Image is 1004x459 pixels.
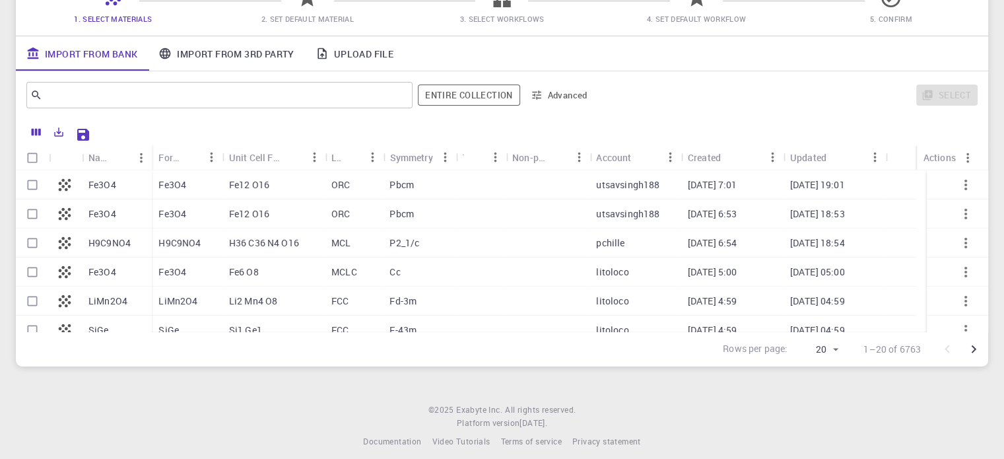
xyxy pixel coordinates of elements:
p: Fe3O4 [158,178,186,192]
span: 4. Set Default Workflow [647,14,746,24]
p: P2_1/c [389,236,419,250]
p: litoloco [596,324,628,337]
p: utsavsingh188 [596,207,659,221]
p: [DATE] 05:00 [790,265,845,279]
span: 1. Select Materials [74,14,152,24]
p: H9C9NO4 [158,236,201,250]
button: Menu [957,147,978,168]
p: Fe3O4 [88,265,116,279]
button: Sort [631,147,652,168]
div: Account [589,145,681,170]
span: Privacy statement [572,436,641,446]
a: [DATE]. [519,417,547,430]
span: Documentation [363,436,421,446]
div: Created [688,145,721,170]
p: [DATE] 18:54 [790,236,845,250]
a: Documentation [363,435,421,448]
p: [DATE] 4:59 [688,295,737,308]
p: Cc [389,265,400,279]
button: Sort [110,147,131,168]
p: Fe3O4 [88,207,116,221]
p: H36 C36 N4 O16 [229,236,299,250]
button: Export [48,122,70,143]
p: FCC [331,295,349,308]
button: Sort [341,147,362,168]
p: [DATE] 7:01 [688,178,737,192]
button: Sort [547,147,568,168]
button: Menu [435,147,456,168]
button: Entire collection [418,85,519,106]
p: Fd-3m [389,295,417,308]
p: [DATE] 04:59 [790,295,845,308]
p: MCLC [331,265,357,279]
button: Menu [568,147,589,168]
a: Upload File [305,36,404,71]
p: Rows per page: [723,342,787,357]
span: Video Tutorials [432,436,490,446]
div: Icon [49,145,82,170]
button: Advanced [525,85,594,106]
div: Actions [923,145,956,170]
p: H9C9NO4 [88,236,131,250]
div: Formula [158,145,180,170]
span: [DATE] . [519,417,547,428]
button: Save Explorer Settings [70,122,96,148]
p: [DATE] 6:54 [688,236,737,250]
span: © 2025 [428,404,456,417]
a: Import From Bank [16,36,148,71]
div: Updated [790,145,826,170]
p: LiMn2O4 [158,295,197,308]
p: Li2 Mn4 O8 [229,295,278,308]
a: Exabyte Inc. [456,404,502,417]
div: Tags [456,145,506,170]
p: [DATE] 6:53 [688,207,737,221]
span: 2. Set Default Material [261,14,354,24]
button: Menu [131,147,152,168]
button: Menu [865,147,886,168]
p: utsavsingh188 [596,178,659,192]
span: 5. Confirm [870,14,912,24]
p: Si1 Ge1 [229,324,262,337]
p: litoloco [596,295,628,308]
button: Menu [201,147,222,168]
div: Name [88,145,110,170]
button: Sort [721,147,742,168]
a: Terms of service [500,435,561,448]
span: Platform version [457,417,519,430]
div: Actions [917,145,978,170]
p: Fe6 O8 [229,265,259,279]
p: ORC [331,178,350,192]
p: [DATE] 5:00 [688,265,737,279]
p: ORC [331,207,350,221]
a: Import From 3rd Party [148,36,304,71]
p: litoloco [596,265,628,279]
span: Hỗ trợ [28,9,66,21]
p: Fe12 O16 [229,178,269,192]
button: Sort [283,147,304,168]
button: Menu [362,147,383,168]
p: Fe12 O16 [229,207,269,221]
div: Symmetry [383,145,455,170]
p: MCL [331,236,351,250]
div: Lattice [325,145,383,170]
button: Menu [660,147,681,168]
p: [DATE] 04:59 [790,324,845,337]
button: Menu [762,147,784,168]
div: Non-periodic [512,145,547,170]
span: All rights reserved. [505,404,576,417]
p: Fe3O4 [158,207,186,221]
p: [DATE] 4:59 [688,324,737,337]
p: F-43m [389,324,417,337]
button: Sort [826,147,848,168]
p: LiMn2O4 [88,295,127,308]
button: Menu [485,147,506,168]
p: [DATE] 18:53 [790,207,845,221]
div: 20 [793,340,842,359]
p: Fe3O4 [158,265,186,279]
div: Updated [784,145,886,170]
div: Unit Cell Formula [229,145,283,170]
p: Pbcm [389,207,414,221]
span: Exabyte Inc. [456,404,502,415]
div: Created [681,145,784,170]
button: Sort [180,147,201,168]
